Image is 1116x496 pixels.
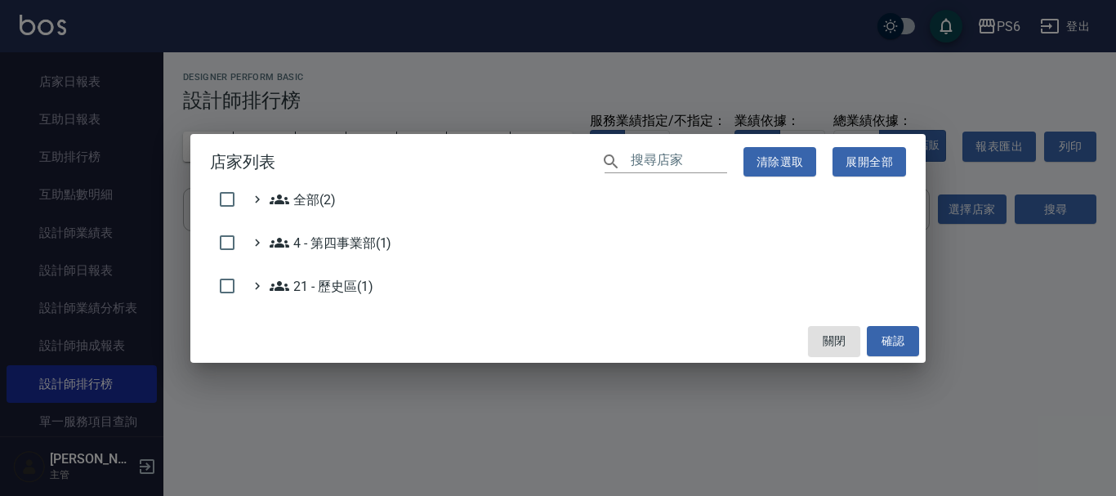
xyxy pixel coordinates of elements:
[833,147,906,177] button: 展開全部
[631,150,727,173] input: 搜尋店家
[270,233,391,252] span: 4 - 第四事業部(1)
[743,147,817,177] button: 清除選取
[270,190,336,209] span: 全部(2)
[867,326,919,356] button: 確認
[270,276,373,296] span: 21 - 歷史區(1)
[190,134,926,190] h2: 店家列表
[808,326,860,356] button: 關閉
